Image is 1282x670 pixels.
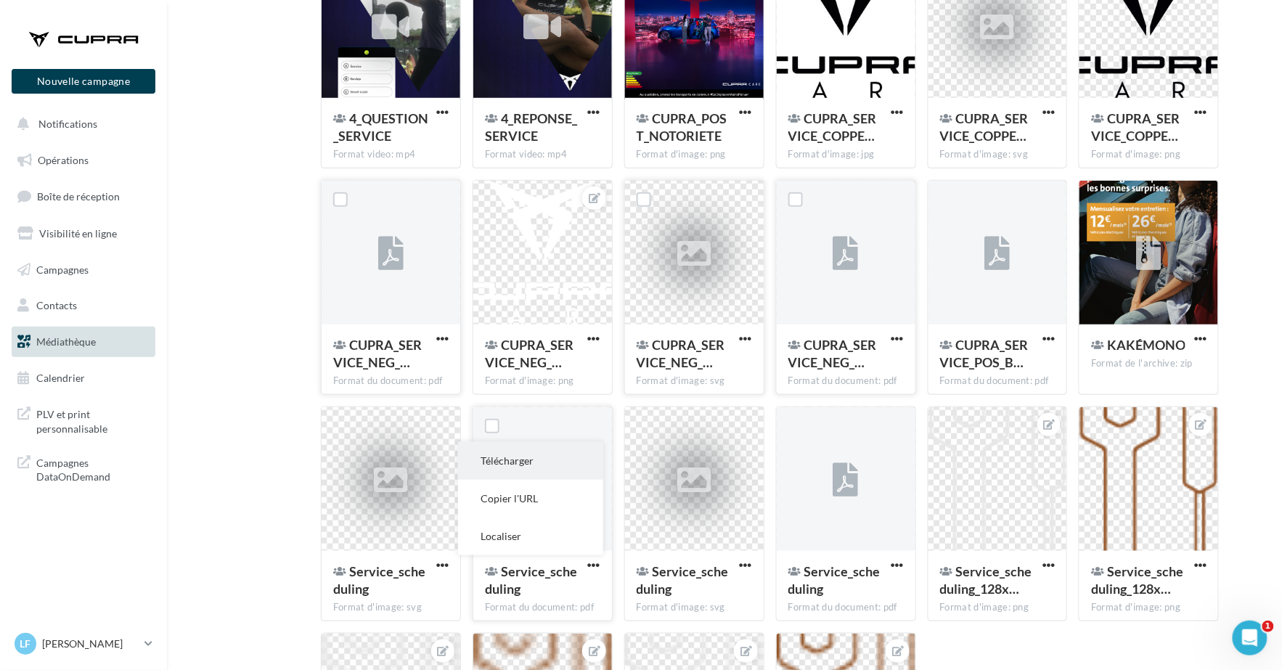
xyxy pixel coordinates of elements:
[39,227,117,240] span: Visibilité en ligne
[1262,621,1274,632] span: 1
[333,110,428,144] span: 4_QUESTION_SERVICE
[940,375,1056,388] div: Format du document: pdf
[458,442,603,480] button: Télécharger
[637,601,752,614] div: Format d'image: svg
[333,563,425,597] span: Service_scheduling
[940,601,1056,614] div: Format d'image: png
[1091,357,1207,370] div: Format de l'archive: zip
[788,110,877,144] span: CUPRA_SERVICE_COPPER_BLK_RGB
[788,148,904,161] div: Format d'image: jpg
[485,110,577,144] span: 4_REPONSE_SERVICE
[1233,621,1267,655] iframe: Intercom live chat
[788,601,904,614] div: Format du document: pdf
[38,154,89,166] span: Opérations
[333,337,422,370] span: CUPRA_SERVICE_NEG_WHT
[485,148,600,161] div: Format video: mp4
[940,110,1029,144] span: CUPRA_SERVICE_COPPER_BLK_RGB
[1091,110,1180,144] span: CUPRA_SERVICE_COPPER_BLK_RGB
[637,337,725,370] span: CUPRA_SERVICE_NEG_WHT_RGB
[940,337,1029,370] span: CUPRA_SERVICE_POS_BLK
[788,563,881,597] span: Service_scheduling
[1091,601,1207,614] div: Format d'image: png
[36,404,150,436] span: PLV et print personnalisable
[1107,337,1185,353] span: KAKÉMONO
[37,190,120,203] span: Boîte de réception
[36,453,150,484] span: Campagnes DataOnDemand
[333,148,449,161] div: Format video: mp4
[485,337,573,370] span: CUPRA_SERVICE_NEG_WHT_RGB
[637,110,727,144] span: CUPRA_POST_NOTORIETE
[9,363,158,393] a: Calendrier
[1091,563,1183,597] span: Service_scheduling_128x128px
[458,480,603,518] button: Copier l'URL
[9,399,158,441] a: PLV et print personnalisable
[9,255,158,285] a: Campagnes
[36,263,89,275] span: Campagnes
[9,109,152,139] button: Notifications
[333,375,449,388] div: Format du document: pdf
[9,447,158,490] a: Campagnes DataOnDemand
[940,563,1032,597] span: Service_scheduling_128x128px
[485,563,577,597] span: Service_scheduling
[20,637,31,651] span: LF
[12,630,155,658] a: LF [PERSON_NAME]
[333,601,449,614] div: Format d'image: svg
[38,118,97,130] span: Notifications
[12,69,155,94] button: Nouvelle campagne
[788,337,877,370] span: CUPRA_SERVICE_NEG_WHT_RGB
[637,148,752,161] div: Format d'image: png
[637,563,729,597] span: Service_scheduling
[9,327,158,357] a: Médiathèque
[940,148,1056,161] div: Format d'image: svg
[637,375,752,388] div: Format d'image: svg
[9,145,158,176] a: Opérations
[458,518,603,555] button: Localiser
[9,290,158,321] a: Contacts
[9,218,158,249] a: Visibilité en ligne
[9,181,158,212] a: Boîte de réception
[42,637,139,651] p: [PERSON_NAME]
[36,335,96,348] span: Médiathèque
[1091,148,1207,161] div: Format d'image: png
[485,375,600,388] div: Format d'image: png
[36,372,85,384] span: Calendrier
[485,601,600,614] div: Format du document: pdf
[36,299,77,311] span: Contacts
[788,375,904,388] div: Format du document: pdf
